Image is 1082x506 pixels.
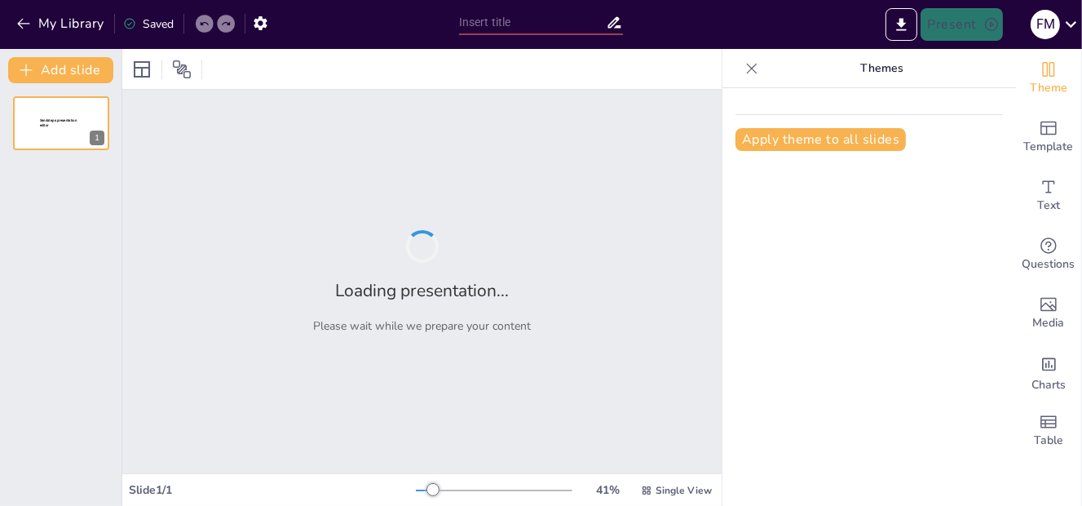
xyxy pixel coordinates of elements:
span: Table [1034,432,1063,450]
span: Theme [1030,79,1067,97]
input: Insert title [459,11,606,34]
div: 1 [90,131,104,145]
div: Add images, graphics, shapes or video [1016,284,1081,343]
span: Media [1033,314,1065,332]
span: Sendsteps presentation editor [40,118,77,127]
div: 1 [13,96,109,150]
div: F M [1031,10,1060,39]
div: Saved [123,16,174,32]
span: Position [172,60,192,79]
p: Themes [765,49,1000,88]
button: Present [921,8,1002,41]
button: Apply theme to all slides [735,128,906,151]
span: Charts [1031,376,1066,394]
span: Single View [656,484,712,497]
div: Get real-time input from your audience [1016,225,1081,284]
div: Add charts and graphs [1016,343,1081,402]
h2: Loading presentation... [335,279,509,302]
span: Questions [1022,255,1075,273]
button: F M [1031,8,1060,41]
div: Change the overall theme [1016,49,1081,108]
button: Export to PowerPoint [885,8,917,41]
span: Text [1037,197,1060,215]
div: Add a table [1016,402,1081,460]
div: Add text boxes [1016,166,1081,225]
button: Add slide [8,57,113,83]
div: Add ready made slides [1016,108,1081,166]
div: Slide 1 / 1 [129,482,416,498]
p: Please wait while we prepare your content [313,318,531,334]
button: My Library [12,11,111,37]
div: Layout [129,56,155,82]
div: 41 % [589,482,628,498]
span: Template [1024,138,1074,156]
